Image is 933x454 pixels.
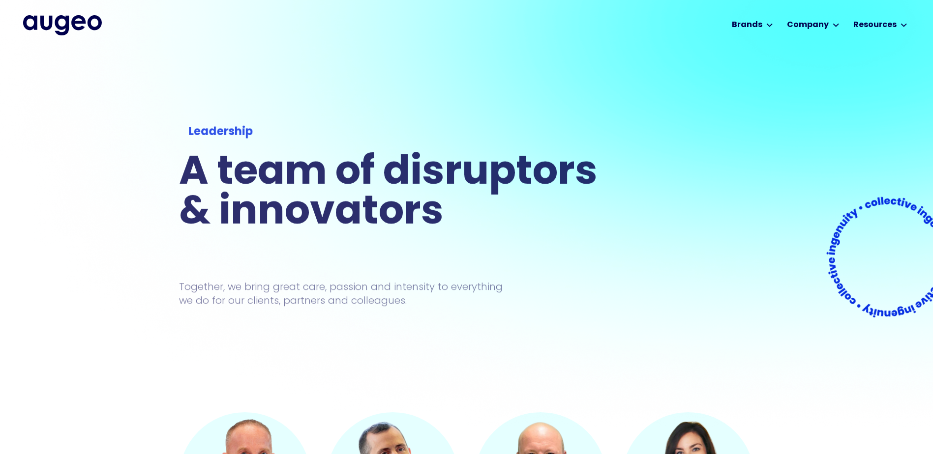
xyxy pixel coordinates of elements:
[179,153,604,233] h1: A team of disruptors & innovators
[188,123,594,140] div: Leadership
[23,15,102,35] a: home
[853,19,897,31] div: Resources
[179,280,517,307] p: Together, we bring great care, passion and intensity to everything we do for our clients, partner...
[787,19,829,31] div: Company
[732,19,762,31] div: Brands
[23,15,102,35] img: Augeo's full logo in midnight blue.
